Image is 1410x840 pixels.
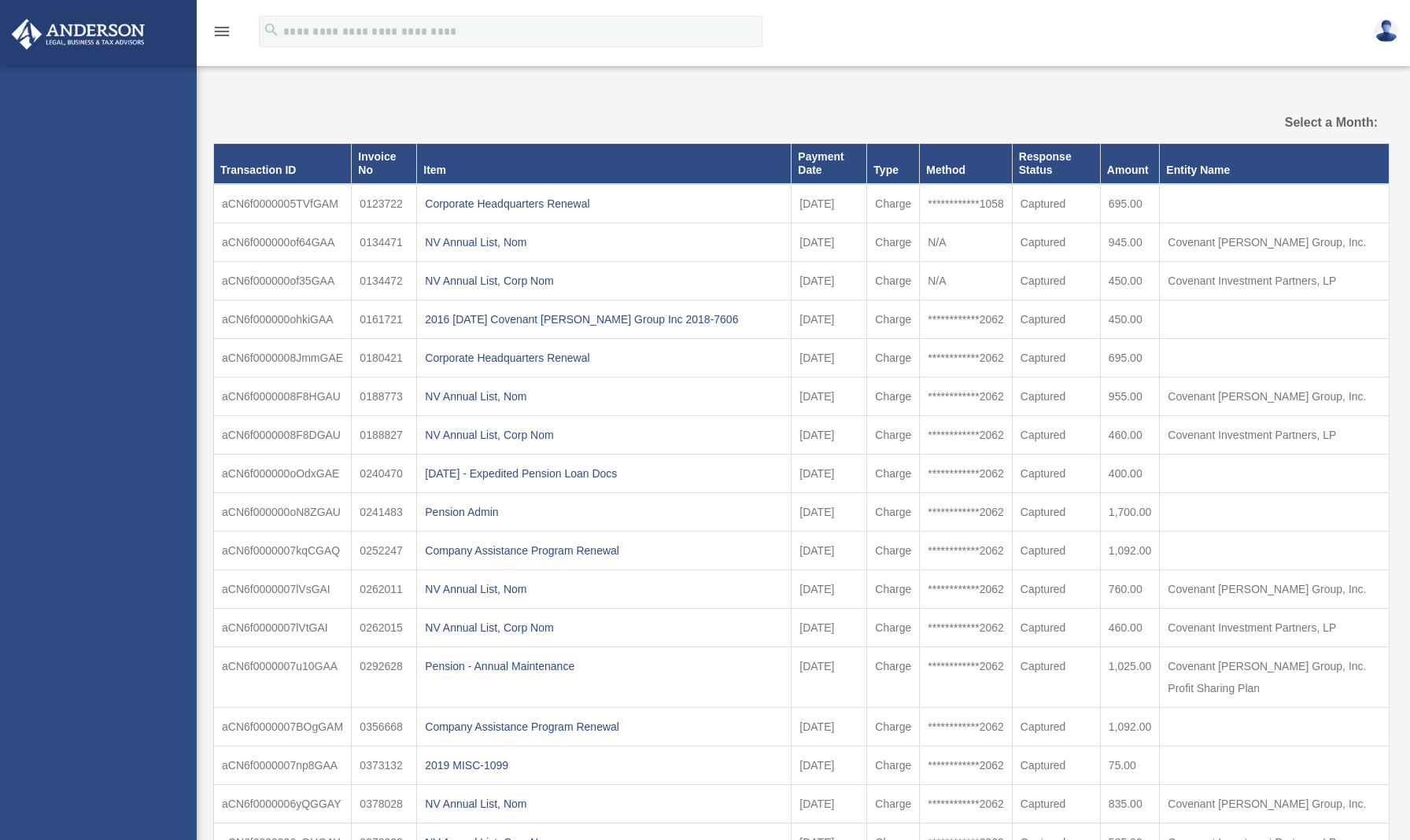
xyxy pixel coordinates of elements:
[1160,569,1390,608] td: Covenant [PERSON_NAME] Group, Inc.
[792,707,867,746] td: [DATE]
[867,746,920,784] td: Charge
[214,454,352,492] td: aCN6f000000oOdxGAE
[214,377,352,415] td: aCN6f0000008F8HGAU
[1012,746,1100,784] td: Captured
[352,377,417,415] td: 0188773
[425,308,783,330] div: 2016 [DATE] Covenant [PERSON_NAME] Group Inc 2018-7606
[1100,223,1160,261] td: 945.00
[352,608,417,647] td: 0262015
[792,746,867,784] td: [DATE]
[214,261,352,300] td: aCN6f000000of35GAA
[214,608,352,647] td: aCN6f0000007lVtGAI
[1100,377,1160,415] td: 955.00
[352,415,417,454] td: 0188827
[417,144,792,184] th: Item
[425,270,783,292] div: NV Annual List, Corp Nom
[214,569,352,608] td: aCN6f0000007lVsGAI
[1160,608,1390,647] td: Covenant Investment Partners, LP
[792,784,867,823] td: [DATE]
[1100,784,1160,823] td: 835.00
[1100,144,1160,184] th: Amount
[214,415,352,454] td: aCN6f0000008F8DGAU
[1100,184,1160,223] td: 695.00
[214,338,352,377] td: aCN6f0000008JmmGAE
[792,531,867,569] td: [DATE]
[792,377,867,415] td: [DATE]
[1160,261,1390,300] td: Covenant Investment Partners, LP
[214,531,352,569] td: aCN6f0000007kqCGAQ
[792,184,867,223] td: [DATE]
[1100,454,1160,492] td: 400.00
[1012,338,1100,377] td: Captured
[352,707,417,746] td: 0356668
[867,338,920,377] td: Charge
[867,707,920,746] td: Charge
[867,261,920,300] td: Charge
[214,784,352,823] td: aCN6f0000006yQGGAY
[1160,144,1390,184] th: Entity Name
[425,462,783,484] div: [DATE] - Expedited Pension Loan Docs
[425,578,783,600] div: NV Annual List, Nom
[425,501,783,523] div: Pension Admin
[867,492,920,531] td: Charge
[792,223,867,261] td: [DATE]
[867,647,920,707] td: Charge
[352,569,417,608] td: 0262011
[214,492,352,531] td: aCN6f000000oN8ZGAU
[425,540,783,562] div: Company Assistance Program Renewal
[425,617,783,639] div: NV Annual List, Corp Nom
[920,144,1013,184] th: Method
[867,454,920,492] td: Charge
[792,454,867,492] td: [DATE]
[867,184,920,223] td: Charge
[1012,223,1100,261] td: Captured
[867,569,920,608] td: Charge
[352,144,417,184] th: Invoice No
[352,261,417,300] td: 0134472
[1012,647,1100,707] td: Captured
[920,261,1013,300] td: N/A
[1100,608,1160,647] td: 460.00
[214,300,352,338] td: aCN6f000000ohkiGAA
[1100,647,1160,707] td: 1,025.00
[1375,20,1398,42] img: User Pic
[1160,377,1390,415] td: Covenant [PERSON_NAME] Group, Inc.
[1012,454,1100,492] td: Captured
[1100,569,1160,608] td: 760.00
[212,22,231,41] i: menu
[1160,223,1390,261] td: Covenant [PERSON_NAME] Group, Inc.
[425,754,783,776] div: 2019 MISC-1099
[425,231,783,253] div: NV Annual List, Nom
[352,531,417,569] td: 0252247
[214,707,352,746] td: aCN6f0000007BOgGAM
[1012,184,1100,223] td: Captured
[352,338,417,377] td: 0180421
[792,415,867,454] td: [DATE]
[867,608,920,647] td: Charge
[352,454,417,492] td: 0240470
[214,144,352,184] th: Transaction ID
[1012,784,1100,823] td: Captured
[425,347,783,369] div: Corporate Headquarters Renewal
[352,746,417,784] td: 0373132
[1100,338,1160,377] td: 695.00
[352,784,417,823] td: 0378028
[1012,261,1100,300] td: Captured
[867,415,920,454] td: Charge
[1012,415,1100,454] td: Captured
[792,647,867,707] td: [DATE]
[1012,144,1100,184] th: Response Status
[792,569,867,608] td: [DATE]
[214,223,352,261] td: aCN6f000000of64GAA
[920,223,1013,261] td: N/A
[1012,608,1100,647] td: Captured
[425,193,783,215] div: Corporate Headquarters Renewal
[1012,707,1100,746] td: Captured
[1100,707,1160,746] td: 1,092.00
[425,385,783,407] div: NV Annual List, Nom
[792,261,867,300] td: [DATE]
[352,184,417,223] td: 0123722
[352,492,417,531] td: 0241483
[1100,531,1160,569] td: 1,092.00
[867,223,920,261] td: Charge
